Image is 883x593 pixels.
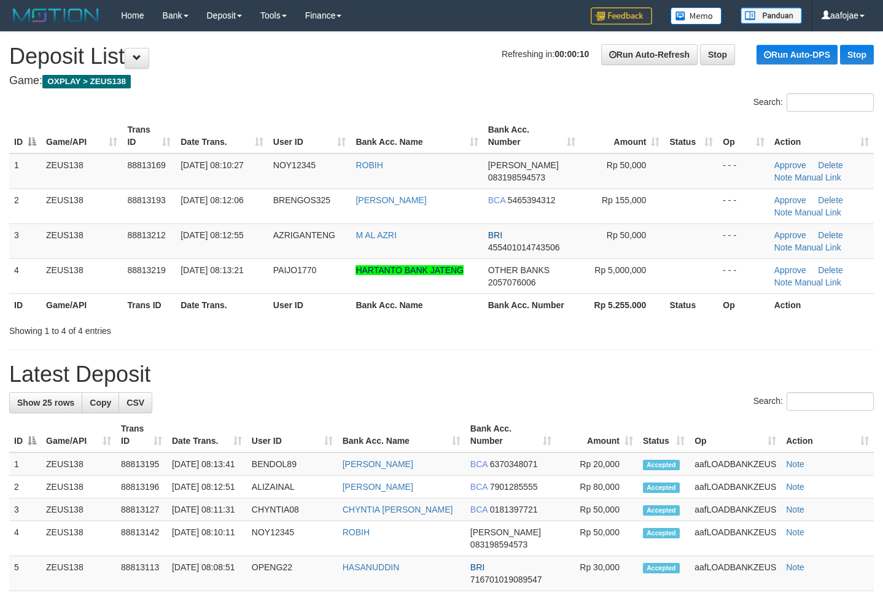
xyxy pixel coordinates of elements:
span: OTHER BANKS [488,265,550,275]
td: aafLOADBANKZEUS [690,452,781,476]
span: 88813169 [127,160,165,170]
td: 3 [9,498,41,521]
h1: Deposit List [9,44,874,69]
span: BCA [470,482,488,492]
a: Note [786,562,804,572]
td: Rp 20,000 [556,452,638,476]
td: 88813113 [116,556,167,591]
td: - - - [718,153,769,189]
td: aafLOADBANKZEUS [690,498,781,521]
span: Copy 083198594573 to clipboard [488,172,545,182]
th: Game/API [41,293,122,316]
td: aafLOADBANKZEUS [690,556,781,591]
td: 88813195 [116,452,167,476]
td: ZEUS138 [41,556,116,591]
span: Rp 155,000 [602,195,646,205]
th: Trans ID: activate to sort column ascending [116,417,167,452]
a: Delete [818,230,842,240]
span: PAIJO1770 [273,265,317,275]
a: Show 25 rows [9,392,82,413]
th: User ID [268,293,351,316]
span: Rp 50,000 [607,160,647,170]
a: Stop [700,44,735,65]
td: 88813127 [116,498,167,521]
input: Search: [787,392,874,411]
th: Bank Acc. Number: activate to sort column ascending [483,118,580,153]
a: Approve [774,230,806,240]
th: Amount: activate to sort column ascending [556,417,638,452]
td: ZEUS138 [41,153,122,189]
label: Search: [753,93,874,112]
a: HARTANTO BANK JATENG [356,265,464,275]
a: [PERSON_NAME] [343,482,413,492]
td: CHYNTIA08 [247,498,338,521]
td: BENDOL89 [247,452,338,476]
input: Search: [787,93,874,112]
td: [DATE] 08:10:11 [167,521,247,556]
span: 88813219 [127,265,165,275]
td: [DATE] 08:12:51 [167,476,247,498]
a: Note [786,459,804,469]
td: ZEUS138 [41,258,122,293]
th: Trans ID: activate to sort column ascending [122,118,176,153]
a: M AL AZRI [356,230,396,240]
th: Trans ID [122,293,176,316]
img: Feedback.jpg [591,7,652,25]
a: ROBIH [343,527,370,537]
a: HASANUDDIN [343,562,400,572]
th: Bank Acc. Name [351,293,483,316]
th: Game/API: activate to sort column ascending [41,118,122,153]
span: Copy [90,398,111,408]
td: 88813142 [116,521,167,556]
a: Delete [818,195,842,205]
img: panduan.png [741,7,802,24]
span: BRI [488,230,502,240]
span: BRI [470,562,484,572]
span: [DATE] 08:12:06 [181,195,243,205]
td: 2 [9,476,41,498]
td: 1 [9,153,41,189]
a: Delete [818,265,842,275]
td: ZEUS138 [41,521,116,556]
span: [DATE] 08:12:55 [181,230,243,240]
a: [PERSON_NAME] [356,195,426,205]
td: ZEUS138 [41,188,122,223]
span: Copy 2057076006 to clipboard [488,277,536,287]
a: Note [786,482,804,492]
td: ALIZAINAL [247,476,338,498]
th: Bank Acc. Number [483,293,580,316]
th: User ID: activate to sort column ascending [247,417,338,452]
th: Amount: activate to sort column ascending [580,118,664,153]
a: Note [774,242,793,252]
span: [DATE] 08:13:21 [181,265,243,275]
th: ID [9,293,41,316]
th: Date Trans.: activate to sort column ascending [176,118,268,153]
td: Rp 50,000 [556,521,638,556]
a: Stop [840,45,874,64]
td: 1 [9,452,41,476]
th: ID: activate to sort column descending [9,118,41,153]
td: Rp 50,000 [556,498,638,521]
th: Rp 5.255.000 [580,293,664,316]
a: Delete [818,160,842,170]
th: Action [769,293,874,316]
span: Rp 5,000,000 [594,265,646,275]
td: 4 [9,521,41,556]
span: Copy 455401014743506 to clipboard [488,242,560,252]
td: [DATE] 08:11:31 [167,498,247,521]
span: Rp 50,000 [607,230,647,240]
td: 3 [9,223,41,258]
th: Op: activate to sort column ascending [690,417,781,452]
span: BCA [470,459,488,469]
td: - - - [718,188,769,223]
strong: 00:00:10 [554,49,589,59]
td: ZEUS138 [41,498,116,521]
span: BRENGOS325 [273,195,330,205]
span: Copy 083198594573 to clipboard [470,540,527,549]
th: Bank Acc. Name: activate to sort column ascending [351,118,483,153]
th: Status: activate to sort column ascending [664,118,718,153]
a: Run Auto-Refresh [601,44,698,65]
a: CSV [119,392,152,413]
td: ZEUS138 [41,223,122,258]
a: Manual Link [795,207,841,217]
